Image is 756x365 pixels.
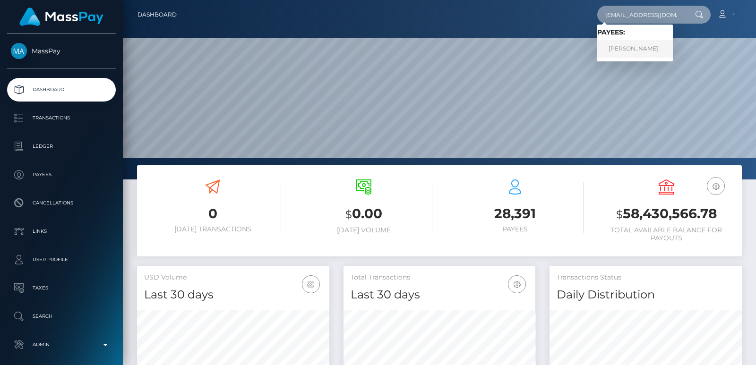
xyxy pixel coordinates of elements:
[598,204,735,224] h3: 58,430,566.78
[11,338,112,352] p: Admin
[7,248,116,272] a: User Profile
[7,305,116,328] a: Search
[11,281,112,295] p: Taxes
[11,168,112,182] p: Payees
[447,225,584,233] h6: Payees
[144,225,281,233] h6: [DATE] Transactions
[7,78,116,102] a: Dashboard
[598,226,735,242] h6: Total Available Balance for Payouts
[137,5,177,25] a: Dashboard
[447,204,584,223] h3: 28,391
[144,287,322,303] h4: Last 30 days
[11,224,112,238] p: Links
[345,208,352,221] small: $
[7,276,116,300] a: Taxes
[11,111,112,125] p: Transactions
[351,273,529,282] h5: Total Transactions
[144,273,322,282] h5: USD Volume
[11,139,112,153] p: Ledger
[557,287,735,303] h4: Daily Distribution
[7,220,116,243] a: Links
[597,6,686,24] input: Search...
[7,163,116,187] a: Payees
[7,47,116,55] span: MassPay
[597,28,673,36] h6: Payees:
[7,135,116,158] a: Ledger
[11,196,112,210] p: Cancellations
[11,309,112,323] p: Search
[11,253,112,267] p: User Profile
[295,204,432,224] h3: 0.00
[7,191,116,215] a: Cancellations
[295,226,432,234] h6: [DATE] Volume
[7,333,116,357] a: Admin
[7,106,116,130] a: Transactions
[144,204,281,223] h3: 0
[557,273,735,282] h5: Transactions Status
[11,83,112,97] p: Dashboard
[597,40,673,58] a: [PERSON_NAME]
[616,208,623,221] small: $
[351,287,529,303] h4: Last 30 days
[19,8,103,26] img: MassPay Logo
[11,43,27,59] img: MassPay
